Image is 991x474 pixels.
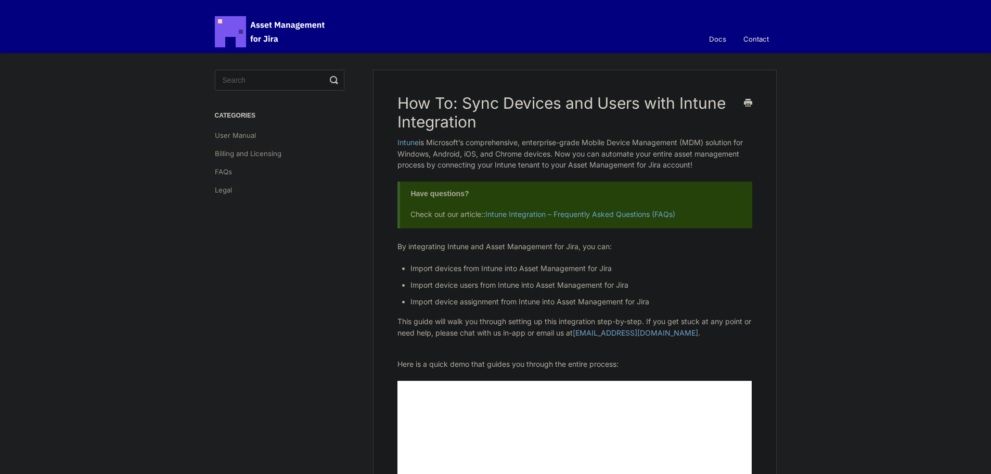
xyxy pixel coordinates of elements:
a: Print this Article [744,98,752,109]
a: User Manual [215,127,264,144]
h1: How To: Sync Devices and Users with Intune Integration [397,94,736,131]
p: is Microsoft’s comprehensive, enterprise-grade Mobile Device Management (MDM) solution for Window... [397,137,752,171]
p: By integrating Intune and Asset Management for Jira, you can: [397,240,752,252]
a: Docs [701,25,734,53]
p: Here is a quick demo that guides you through the entire process: [397,358,752,369]
a: Intune Integration – Frequently Asked Questions (FAQs) [485,209,675,218]
li: Import device assignment from Intune into Asset Management for Jira [410,296,752,307]
h3: Categories [215,106,344,125]
li: Import devices from Intune into Asset Management for Jira [410,262,752,274]
p: This guide will walk you through setting up this integration step-by-step. If you get stuck at an... [397,315,752,338]
input: Search [215,70,344,91]
li: Import device users from Intune into Asset Management for Jira [410,279,752,290]
a: Intune [397,138,419,147]
a: [EMAIL_ADDRESS][DOMAIN_NAME] [573,328,698,337]
p: Check out our article:: [410,208,739,220]
b: Have questions? [410,189,470,198]
a: FAQs [215,163,240,180]
a: Billing and Licensing [215,145,289,162]
span: Asset Management for Jira Docs [215,16,326,47]
a: Legal [215,182,240,198]
a: Contact [736,25,777,53]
